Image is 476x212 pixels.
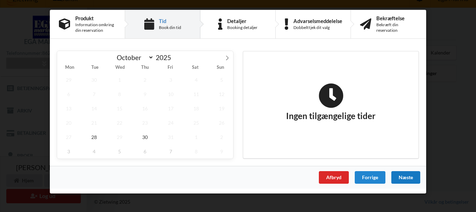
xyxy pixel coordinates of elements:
span: October 31, 2025 [159,130,182,144]
span: October 30, 2025 [134,130,157,144]
div: Tid [159,18,181,24]
span: October 23, 2025 [134,116,157,130]
span: October 17, 2025 [159,101,182,116]
span: October 26, 2025 [210,116,233,130]
div: Booking detaljer [227,25,258,30]
select: Month [114,53,154,62]
span: October 10, 2025 [159,87,182,101]
div: Information omkring din reservation [75,22,116,33]
span: November 2, 2025 [210,130,233,144]
span: October 5, 2025 [210,73,233,87]
input: Year [154,53,177,61]
div: Næste [391,171,420,184]
span: October 19, 2025 [210,101,233,116]
span: October 1, 2025 [108,73,131,87]
span: Thu [132,65,158,70]
span: October 22, 2025 [108,116,131,130]
span: October 7, 2025 [83,87,106,101]
span: November 8, 2025 [185,144,208,159]
div: Dobbelttjek dit valg [293,25,342,30]
span: Fri [158,65,183,70]
span: October 14, 2025 [83,101,106,116]
span: October 25, 2025 [185,116,208,130]
span: Wed [107,65,132,70]
h2: Ingen tilgængelige tider [286,83,376,122]
span: October 9, 2025 [134,87,157,101]
span: September 29, 2025 [57,73,80,87]
div: Afbryd [319,171,349,184]
span: November 5, 2025 [108,144,131,159]
span: October 13, 2025 [57,101,80,116]
span: October 21, 2025 [83,116,106,130]
span: November 4, 2025 [83,144,106,159]
span: October 12, 2025 [210,87,233,101]
span: October 8, 2025 [108,87,131,101]
span: October 6, 2025 [57,87,80,101]
div: Forrige [355,171,385,184]
span: Sun [208,65,233,70]
div: Detaljer [227,18,258,24]
div: Bekræftelse [376,15,417,21]
span: October 2, 2025 [134,73,157,87]
span: Mon [57,65,82,70]
span: October 15, 2025 [108,101,131,116]
span: November 3, 2025 [57,144,80,159]
span: November 6, 2025 [134,144,157,159]
span: October 27, 2025 [57,130,80,144]
span: October 18, 2025 [185,101,208,116]
span: November 1, 2025 [185,130,208,144]
div: Advarselsmeddelelse [293,18,342,24]
span: November 9, 2025 [210,144,233,159]
span: October 16, 2025 [134,101,157,116]
div: Bekræft din reservation [376,22,417,33]
span: September 30, 2025 [83,73,106,87]
span: October 20, 2025 [57,116,80,130]
span: November 7, 2025 [159,144,182,159]
span: Tue [82,65,107,70]
span: October 11, 2025 [185,87,208,101]
span: October 24, 2025 [159,116,182,130]
span: October 29, 2025 [108,130,131,144]
div: Produkt [75,15,116,21]
span: October 4, 2025 [185,73,208,87]
span: October 28, 2025 [83,130,106,144]
div: Book din tid [159,25,181,30]
span: October 3, 2025 [159,73,182,87]
span: Sat [183,65,208,70]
